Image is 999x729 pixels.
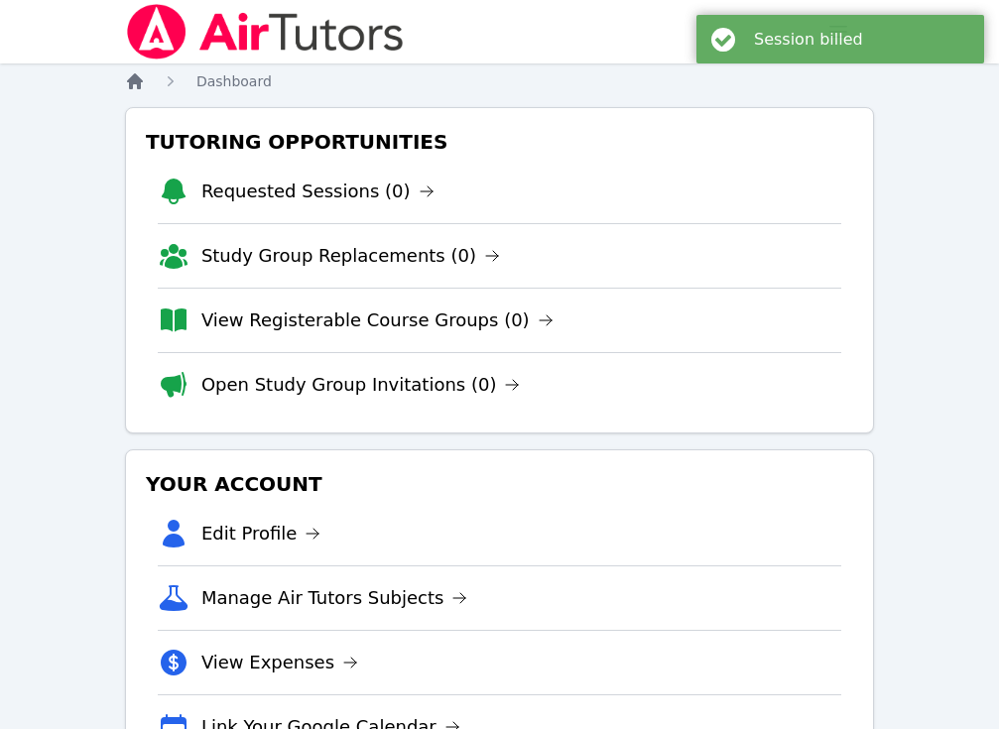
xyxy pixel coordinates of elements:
[201,584,468,612] a: Manage Air Tutors Subjects
[201,178,435,205] a: Requested Sessions (0)
[201,520,321,547] a: Edit Profile
[754,30,969,49] div: Session billed
[125,71,874,91] nav: Breadcrumb
[142,124,857,160] h3: Tutoring Opportunities
[201,306,554,334] a: View Registerable Course Groups (0)
[196,71,272,91] a: Dashboard
[201,371,521,399] a: Open Study Group Invitations (0)
[125,4,406,60] img: Air Tutors
[196,73,272,89] span: Dashboard
[142,466,857,502] h3: Your Account
[201,242,500,270] a: Study Group Replacements (0)
[201,649,358,676] a: View Expenses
